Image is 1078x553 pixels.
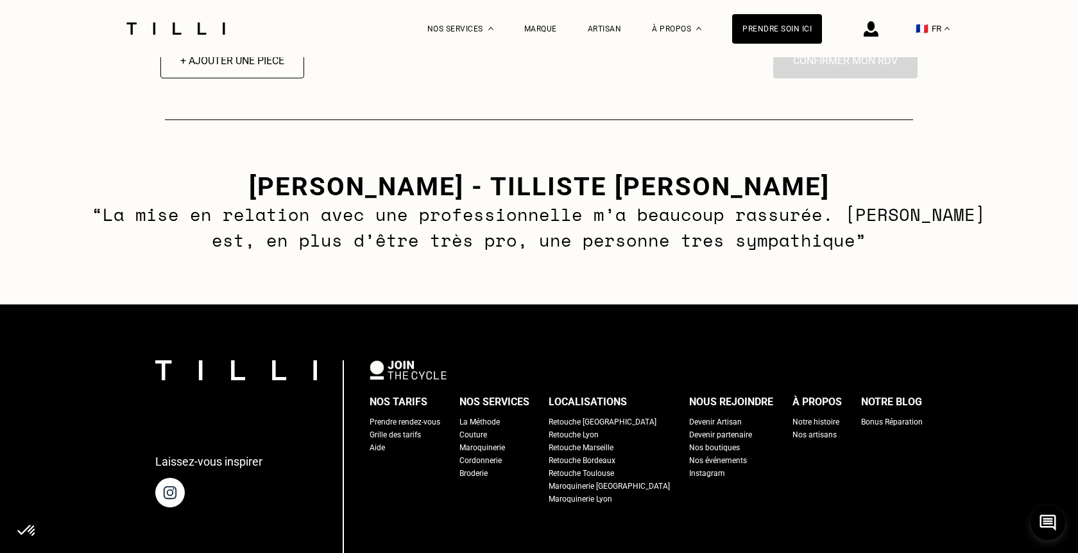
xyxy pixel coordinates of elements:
a: Prendre soin ici [732,14,822,44]
img: Menu déroulant [488,27,493,30]
a: Grille des tarifs [370,428,421,441]
div: À propos [792,392,842,412]
a: Couture [459,428,487,441]
a: Nos boutiques [689,441,740,454]
a: Retouche Toulouse [549,467,614,480]
a: Nos artisans [792,428,837,441]
a: Instagram [689,467,725,480]
div: Notre blog [861,392,922,412]
img: Logo du service de couturière Tilli [122,22,230,35]
span: 🇫🇷 [916,22,928,35]
a: Prendre rendez-vous [370,416,440,428]
h3: [PERSON_NAME] - tilliste [PERSON_NAME] [87,171,991,202]
div: Nous rejoindre [689,392,773,412]
img: logo Join The Cycle [370,360,447,380]
img: Menu déroulant à propos [696,27,701,30]
div: Localisations [549,392,627,412]
a: Notre histoire [792,416,839,428]
a: Broderie [459,467,488,480]
a: Aide [370,441,385,454]
div: Nos services [459,392,529,412]
div: Nos tarifs [370,392,427,412]
img: menu déroulant [945,27,950,30]
a: Retouche Marseille [549,441,613,454]
a: Marque [524,24,557,33]
a: Maroquinerie [GEOGRAPHIC_DATA] [549,480,670,493]
a: Nos événements [689,454,747,467]
a: Devenir partenaire [689,428,752,441]
img: icône connexion [864,21,878,37]
button: + Ajouter une pièce [160,42,304,78]
a: Retouche Bordeaux [549,454,615,467]
a: La Méthode [459,416,500,428]
a: Maroquinerie Lyon [549,493,612,505]
p: Laissez-vous inspirer [155,455,262,468]
p: “La mise en relation avec une professionnelle m’a beaucoup rassurée. [PERSON_NAME] est, en plus d... [87,202,991,253]
a: Maroquinerie [459,441,505,454]
img: page instagram de Tilli une retoucherie à domicile [155,478,185,507]
a: Retouche Lyon [549,428,599,441]
a: Devenir Artisan [689,416,742,428]
a: Retouche [GEOGRAPHIC_DATA] [549,416,656,428]
img: logo Tilli [155,360,317,380]
a: Cordonnerie [459,454,502,467]
a: Bonus Réparation [861,416,923,428]
a: Artisan [588,24,622,33]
